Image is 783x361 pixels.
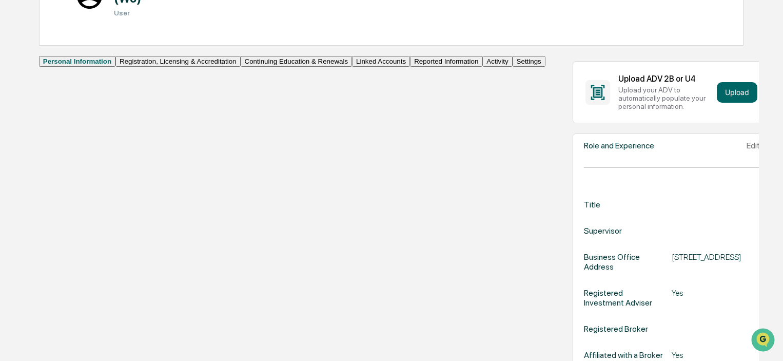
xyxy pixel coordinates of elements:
div: Business Office Address [584,252,663,272]
div: Edit [747,141,760,150]
div: Supervisor [584,226,622,236]
img: 1746055101610-c473b297-6a78-478c-a979-82029cc54cd1 [21,168,29,176]
button: Upload [717,82,757,103]
div: Upload ADV 2B or U4 [618,74,712,84]
div: Role and Experience [584,141,654,150]
a: 🗄️Attestations [70,206,131,224]
button: Linked Accounts [352,56,410,67]
img: 1746055101610-c473b297-6a78-478c-a979-82029cc54cd1 [10,79,29,97]
span: [DATE] [91,140,112,148]
div: Upload your ADV to automatically populate your personal information. [618,86,712,110]
span: [PERSON_NAME] [32,167,83,176]
button: Continuing Education & Renewals [241,56,353,67]
div: Registered Investment Adviser [584,288,663,308]
div: [STREET_ADDRESS] [672,252,759,262]
div: Registered Broker [584,324,648,334]
a: 🔎Data Lookup [6,225,69,244]
div: We're available if you need us! [46,89,141,97]
button: Reported Information [410,56,482,67]
span: Pylon [102,255,124,262]
span: Attestations [85,210,127,220]
img: 8933085812038_c878075ebb4cc5468115_72.jpg [22,79,40,97]
span: [PERSON_NAME] [32,140,83,148]
img: Jack Rasmussen [10,158,27,174]
p: How can we help? [10,22,187,38]
div: Past conversations [10,114,69,122]
div: 🗄️ [74,211,83,219]
iframe: Open customer support [750,327,778,355]
div: Start new chat [46,79,168,89]
div: Title [584,200,600,210]
span: • [85,167,89,176]
a: 🖐️Preclearance [6,206,70,224]
button: Start new chat [174,82,187,94]
div: Yes [672,350,759,360]
button: Settings [513,56,545,67]
button: Registration, Licensing & Accreditation [115,56,240,67]
span: [DATE] [91,167,112,176]
img: 1746055101610-c473b297-6a78-478c-a979-82029cc54cd1 [21,140,29,148]
button: Personal Information [39,56,115,67]
div: 🖐️ [10,211,18,219]
button: See all [159,112,187,124]
span: • [85,140,89,148]
div: Yes [672,288,759,298]
button: Activity [482,56,512,67]
div: secondary tabs example [39,56,545,67]
span: Data Lookup [21,230,65,240]
h3: User [114,9,211,17]
a: Powered byPylon [72,254,124,262]
div: 🔎 [10,231,18,239]
img: Jack Rasmussen [10,130,27,146]
span: Preclearance [21,210,66,220]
